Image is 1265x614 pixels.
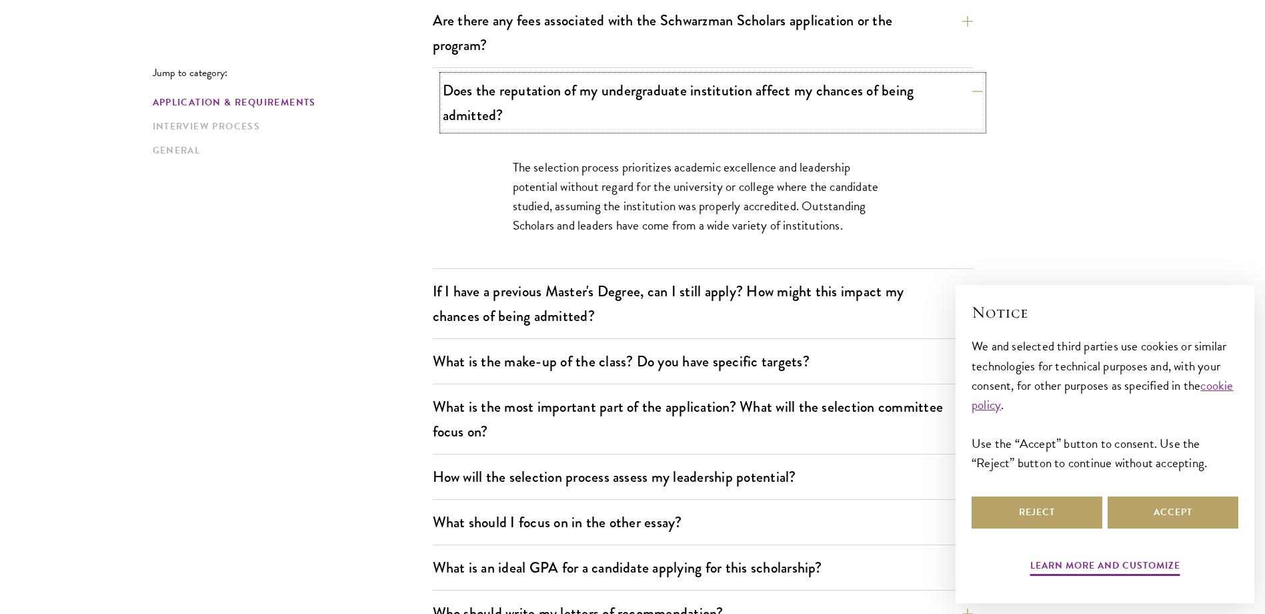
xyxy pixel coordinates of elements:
button: Accept [1108,497,1238,529]
button: What is the make-up of the class? Do you have specific targets? [433,346,973,376]
a: Interview Process [153,119,425,133]
button: How will the selection process assess my leadership potential? [433,462,973,492]
button: Reject [972,497,1102,529]
p: Jump to category: [153,67,433,79]
button: What is the most important part of the application? What will the selection committee focus on? [433,392,973,446]
button: Learn more and customize [1030,557,1180,578]
a: Application & Requirements [153,95,425,109]
button: What is an ideal GPA for a candidate applying for this scholarship? [433,553,973,583]
a: cookie policy [972,376,1234,414]
p: The selection process prioritizes academic excellence and leadership potential without regard for... [513,158,893,235]
div: We and selected third parties use cookies or similar technologies for technical purposes and, wit... [972,336,1238,472]
a: General [153,143,425,158]
button: Does the reputation of my undergraduate institution affect my chances of being admitted? [443,75,983,130]
button: Are there any fees associated with the Schwarzman Scholars application or the program? [433,5,973,60]
button: What should I focus on in the other essay? [433,507,973,537]
button: If I have a previous Master's Degree, can I still apply? How might this impact my chances of bein... [433,276,973,331]
h2: Notice [972,301,1238,324]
